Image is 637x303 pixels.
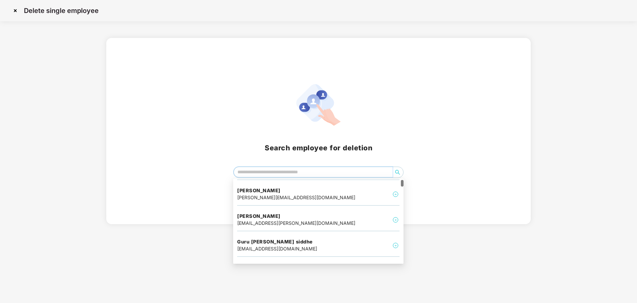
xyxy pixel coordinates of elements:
[237,238,317,245] h4: Guru [PERSON_NAME] siddhe
[114,142,523,153] h2: Search employee for deletion
[237,220,355,227] div: [EMAIL_ADDRESS][PERSON_NAME][DOMAIN_NAME]
[392,167,403,178] button: search
[24,7,99,15] p: Delete single employee
[10,5,21,16] img: svg+xml;base64,PHN2ZyBpZD0iQ3Jvc3MtMzJ4MzIiIHhtbG5zPSJodHRwOi8vd3d3LnczLm9yZy8yMDAwL3N2ZyIgd2lkdG...
[237,187,355,194] h4: [PERSON_NAME]
[392,190,400,198] img: svg+xml;base64,PHN2ZyB4bWxucz0iaHR0cDovL3d3dy53My5vcmcvMjAwMC9zdmciIHdpZHRoPSIyNCIgaGVpZ2h0PSIyNC...
[237,245,317,252] div: [EMAIL_ADDRESS][DOMAIN_NAME]
[237,213,355,220] h4: [PERSON_NAME]
[392,216,400,224] img: svg+xml;base64,PHN2ZyB4bWxucz0iaHR0cDovL3d3dy53My5vcmcvMjAwMC9zdmciIHdpZHRoPSIyNCIgaGVpZ2h0PSIyNC...
[392,170,403,175] span: search
[237,194,355,201] div: [PERSON_NAME][EMAIL_ADDRESS][DOMAIN_NAME]
[296,84,341,126] img: svg+xml;base64,PHN2ZyB4bWxucz0iaHR0cDovL3d3dy53My5vcmcvMjAwMC9zdmciIHhtbG5zOnhsaW5rPSJodHRwOi8vd3...
[392,241,400,249] img: svg+xml;base64,PHN2ZyB4bWxucz0iaHR0cDovL3d3dy53My5vcmcvMjAwMC9zdmciIHdpZHRoPSIyNCIgaGVpZ2h0PSIyNC...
